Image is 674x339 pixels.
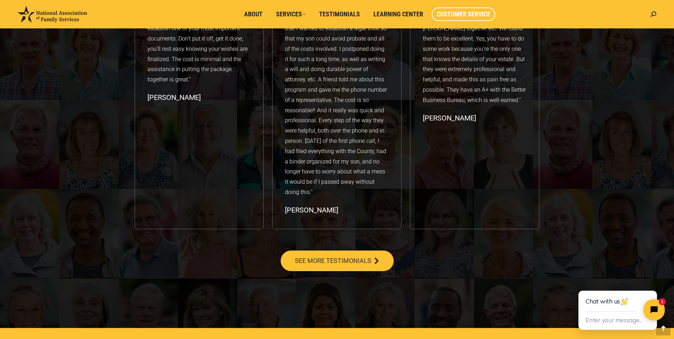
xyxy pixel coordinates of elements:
div: [PERSON_NAME] [285,205,338,215]
div: “They helped us put our estate plan and [PERSON_NAME] together etc. We found them to be excellent... [423,13,527,105]
a: Learning Center [368,7,428,21]
a: Testimonials [314,7,365,21]
a: SEE MORE TESTIMONIALS [281,251,394,271]
a: Customer Service [432,7,495,21]
span: Testimonials [319,10,360,18]
div: [PERSON_NAME] [147,92,201,103]
img: National Association of Family Services [18,6,87,22]
span: Services [276,10,306,18]
div: [PERSON_NAME] [423,113,476,123]
div: “This is a great way to easily and quickly establish one of your most important documents. Don’t ... [147,13,251,85]
span: SEE MORE TESTIMONIALS [295,258,371,264]
iframe: Tidio Chat [562,268,674,339]
div: “This was a wonderful service! I knew that I wanted to establish a legal trust so that my son cou... [285,13,389,197]
span: Customer Service [437,10,490,18]
span: About [244,10,263,18]
a: About [239,7,268,21]
span: Learning Center [373,10,423,18]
